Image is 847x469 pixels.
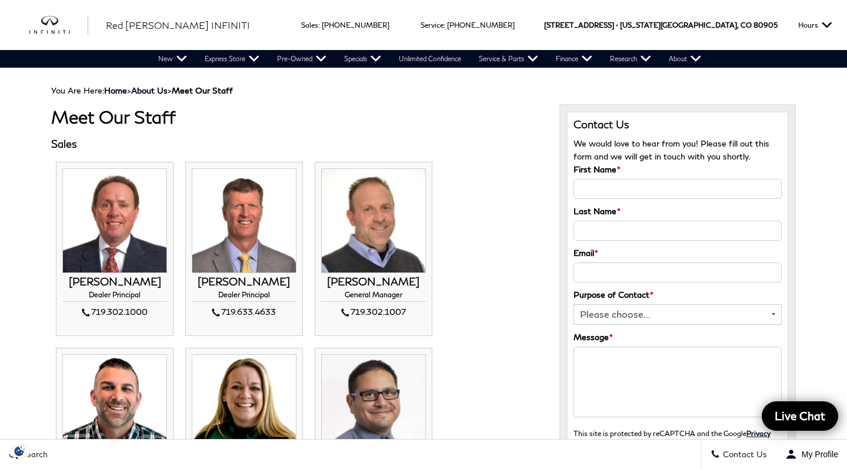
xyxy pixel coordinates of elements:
[106,19,250,31] span: Red [PERSON_NAME] INFINITI
[318,21,320,29] span: :
[6,445,33,457] img: Opt-Out Icon
[131,85,168,95] a: About Us
[321,276,426,288] h3: [PERSON_NAME]
[29,16,88,35] img: INFINITI
[573,163,621,176] label: First Name
[573,429,771,450] small: This site is protected by reCAPTCHA and the Google and apply.
[335,50,390,68] a: Specials
[106,18,250,32] a: Red [PERSON_NAME] INFINITI
[769,408,831,423] span: Live Chat
[104,85,127,95] a: Home
[573,205,621,218] label: Last Name
[192,291,296,302] h4: Dealer Principal
[149,50,710,68] nav: Main Navigation
[62,276,167,288] h3: [PERSON_NAME]
[470,50,547,68] a: Service & Parts
[573,288,653,301] label: Purpose of Contact
[321,354,426,459] img: JIMMIE ABEYTA
[62,305,167,319] div: 719.302.1000
[192,276,296,288] h3: [PERSON_NAME]
[172,85,233,95] strong: Meet Our Staff
[6,445,33,457] section: Click to Open Cookie Consent Modal
[776,440,847,469] button: Open user profile menu
[573,138,769,161] span: We would love to hear from you! Please fill out this form and we will get in touch with you shortly.
[192,305,296,319] div: 719.633.4633
[390,50,470,68] a: Unlimited Confidence
[322,21,389,29] a: [PHONE_NUMBER]
[51,138,542,150] h3: Sales
[62,354,167,459] img: ROBERT WARNER
[421,21,443,29] span: Service
[51,107,542,127] h1: Meet Our Staff
[149,50,196,68] a: New
[660,50,710,68] a: About
[601,50,660,68] a: Research
[62,168,167,273] img: THOM BUCKLEY
[321,168,426,273] img: JOHN ZUMBO
[131,85,233,95] span: >
[268,50,335,68] a: Pre-Owned
[720,450,767,460] span: Contact Us
[547,50,601,68] a: Finance
[762,401,838,431] a: Live Chat
[443,21,445,29] span: :
[797,450,838,459] span: My Profile
[192,168,296,273] img: MIKE JORGENSEN
[51,85,796,95] div: Breadcrumbs
[573,331,613,344] label: Message
[196,50,268,68] a: Express Store
[104,85,233,95] span: >
[573,247,598,260] label: Email
[62,291,167,302] h4: Dealer Principal
[321,305,426,319] div: 719.302.1007
[29,16,88,35] a: infiniti
[301,21,318,29] span: Sales
[544,21,778,29] a: [STREET_ADDRESS] • [US_STATE][GEOGRAPHIC_DATA], CO 80905
[51,85,233,95] span: You Are Here:
[192,354,296,459] img: STEPHANIE DAVISON
[447,21,515,29] a: [PHONE_NUMBER]
[321,291,426,302] h4: General Manager
[18,450,48,460] span: Search
[573,118,782,131] h3: Contact Us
